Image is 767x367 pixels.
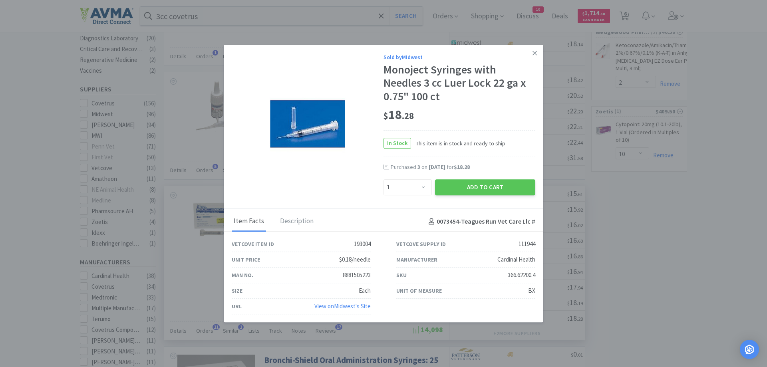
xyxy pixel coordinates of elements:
div: Purchased on for [391,163,535,171]
img: f24846f9b10e49a9b8c759e9cbd3cc22_111944.jpeg [256,72,360,176]
div: Unit of Measure [396,286,442,295]
div: Vetcove Supply ID [396,240,446,248]
div: BX [528,286,535,296]
div: Man No. [232,271,253,280]
a: View onMidwest's Site [314,302,371,310]
span: 18 [383,107,414,123]
div: Size [232,286,242,295]
div: URL [232,302,242,311]
div: $0.18/needle [339,255,371,264]
div: Vetcove Item ID [232,240,274,248]
div: Monoject Syringes with Needles 3 cc Luer Lock 22 ga x 0.75" 100 ct [383,63,535,103]
div: 366.62200.4 [508,270,535,280]
div: Open Intercom Messenger [740,340,759,359]
div: Manufacturer [396,255,437,264]
span: [DATE] [429,163,445,171]
div: Cardinal Health [497,255,535,264]
div: 8881505223 [343,270,371,280]
div: Sold by Midwest [383,53,535,61]
span: In Stock [384,138,411,148]
button: Add to Cart [435,179,535,195]
div: Unit Price [232,255,260,264]
div: Each [359,286,371,296]
span: 3 [417,163,420,171]
div: Item Facts [232,212,266,232]
span: This item is in stock and ready to ship [411,139,505,148]
h4: 0073454 - Teagues Run Vet Care Llc # [425,216,535,227]
span: $18.28 [454,163,470,171]
div: 193004 [354,239,371,249]
div: Description [278,212,316,232]
div: SKU [396,271,407,280]
span: . 28 [402,110,414,121]
span: $ [383,110,388,121]
div: 111944 [519,239,535,249]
